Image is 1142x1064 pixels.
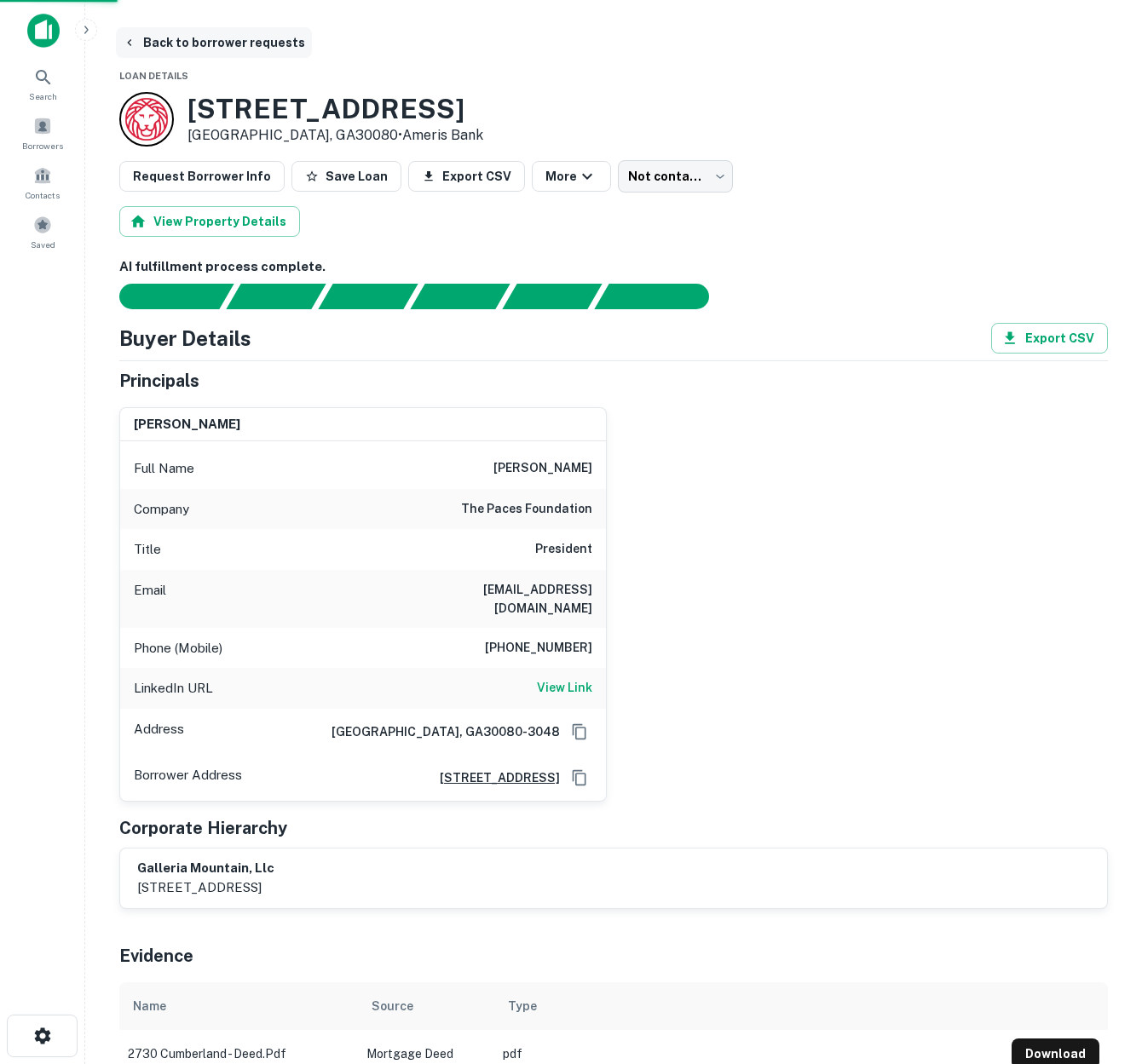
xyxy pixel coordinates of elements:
[408,161,525,192] button: Export CSV
[22,139,63,152] span: Borrowers
[567,765,592,791] button: Copy Address
[595,284,730,309] div: AI fulfillment process complete.
[134,415,240,434] h6: [PERSON_NAME]
[291,161,401,192] button: Save Loan
[410,284,510,309] div: Principals found, AI now looking for contact information...
[27,14,60,48] img: capitalize-icon.png
[187,93,483,125] h3: [STREET_ADDRESS]
[485,638,592,659] h6: [PHONE_NUMBER]
[31,238,55,251] span: Saved
[134,765,242,791] p: Borrower Address
[493,458,592,479] h6: [PERSON_NAME]
[134,678,213,699] p: LinkedIn URL
[134,458,194,479] p: Full Name
[119,368,199,394] h5: Principals
[618,160,733,193] div: Not contacted
[402,127,483,143] a: Ameris Bank
[5,110,80,156] a: Borrowers
[537,678,592,697] h6: View Link
[461,499,592,520] h6: the paces foundation
[508,996,537,1016] div: Type
[535,539,592,560] h6: President
[119,161,285,192] button: Request Borrower Info
[537,678,592,699] a: View Link
[372,996,413,1016] div: Source
[119,71,188,81] span: Loan Details
[134,539,161,560] p: Title
[5,159,80,205] a: Contacts
[119,257,1108,277] h6: AI fulfillment process complete.
[134,719,184,745] p: Address
[358,982,494,1030] th: Source
[388,580,592,618] h6: [EMAIL_ADDRESS][DOMAIN_NAME]
[99,284,227,309] div: Sending borrower request to AI...
[133,996,166,1016] div: Name
[567,719,592,745] button: Copy Address
[226,284,326,309] div: Your request is received and processing...
[137,877,274,898] p: [STREET_ADDRESS]
[5,209,80,255] a: Saved
[134,580,166,618] p: Email
[426,768,560,787] a: [STREET_ADDRESS]
[318,722,560,741] h6: [GEOGRAPHIC_DATA], GA30080-3048
[119,943,193,969] h5: Evidence
[1057,928,1142,1009] iframe: Chat Widget
[532,161,611,192] button: More
[187,125,483,146] p: [GEOGRAPHIC_DATA], GA30080 •
[116,27,312,58] button: Back to borrower requests
[134,499,189,520] p: Company
[134,638,222,659] p: Phone (Mobile)
[119,815,287,841] h5: Corporate Hierarchy
[494,982,1003,1030] th: Type
[29,89,57,103] span: Search
[5,60,80,106] a: Search
[26,188,60,202] span: Contacts
[119,206,300,237] button: View Property Details
[137,859,274,878] h6: galleria mountain, llc
[991,323,1108,354] button: Export CSV
[502,284,602,309] div: Principals found, still searching for contact information. This may take time...
[318,284,418,309] div: Documents found, AI parsing details...
[119,323,251,354] h4: Buyer Details
[119,982,358,1030] th: Name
